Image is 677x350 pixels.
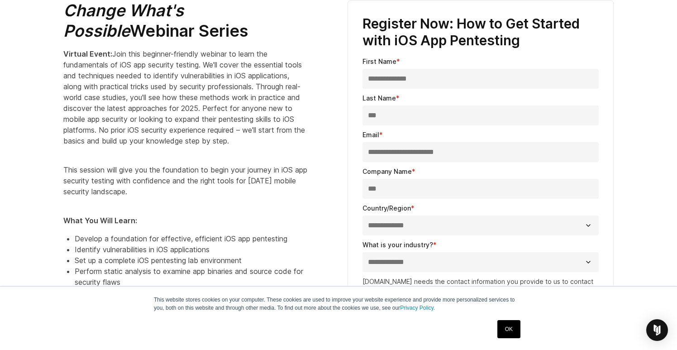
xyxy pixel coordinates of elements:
li: Set up a complete iOS pentesting lab environment [75,255,308,266]
span: Country/Region [362,204,411,212]
span: What is your industry? [362,241,433,249]
span: Email [362,131,379,139]
p: This website stores cookies on your computer. These cookies are used to improve your website expe... [154,296,523,312]
span: Last Name [362,94,396,102]
span: Company Name [362,168,412,175]
h3: Register Now: How to Get Started with iOS App Pentesting [362,15,599,49]
a: OK [497,320,520,338]
li: Identify vulnerabilities in iOS applications [75,244,308,255]
li: Perform static analysis to examine app binaries and source code for security flaws [75,266,308,288]
span: First Name [362,58,396,65]
strong: Virtual Event: [63,49,112,58]
li: Develop a foundation for effective, efficient iOS app pentesting [75,233,308,244]
span: Join this beginner-friendly webinar to learn the fundamentals of iOS app security testing. We'll ... [63,49,305,145]
h2: Webinar Series [63,0,308,41]
span: This session will give you the foundation to begin your journey in iOS app security testing with ... [63,165,307,196]
a: Privacy Policy. [400,305,435,311]
strong: What You Will Learn: [63,216,137,225]
em: Change What's Possible [63,0,184,41]
div: Open Intercom Messenger [646,319,668,341]
p: [DOMAIN_NAME] needs the contact information you provide to us to contact you about our products a... [362,277,599,324]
